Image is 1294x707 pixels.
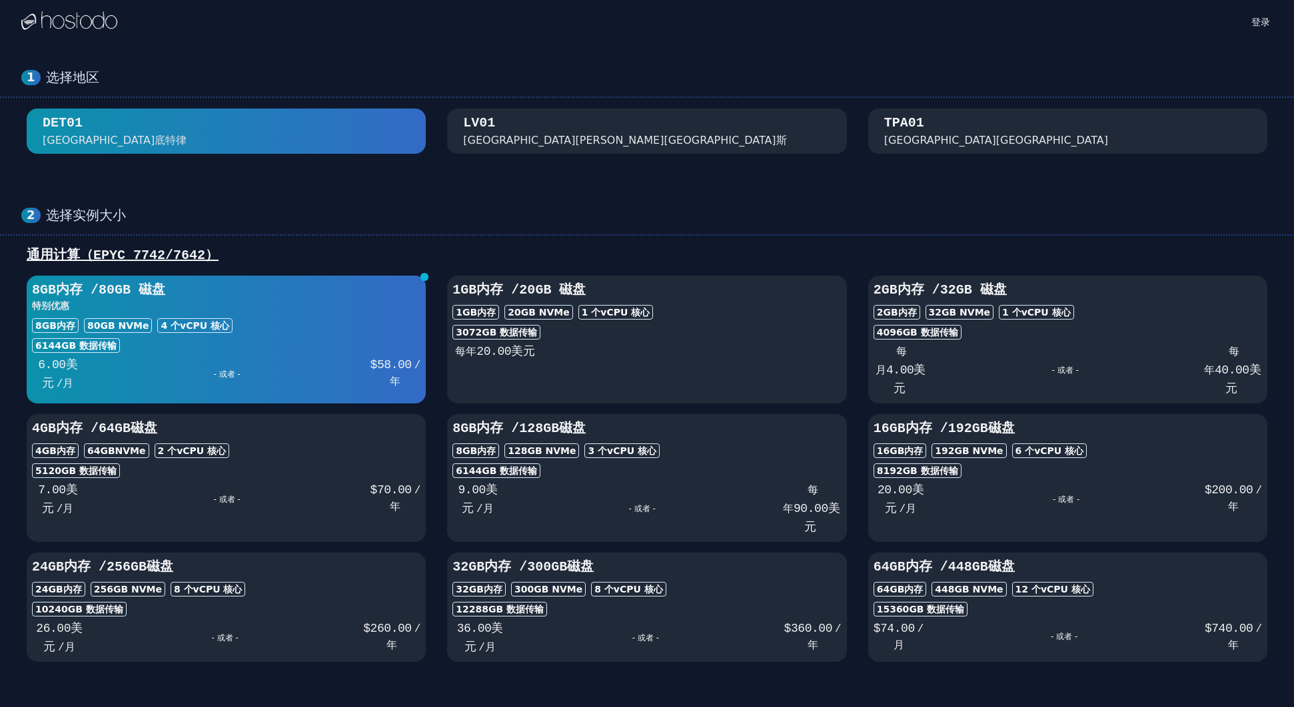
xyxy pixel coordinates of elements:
[791,622,832,635] font: 360.00
[32,559,64,575] font: 24GB
[1211,622,1253,635] font: 740.00
[57,378,74,390] font: /月
[884,115,924,130] font: TPA01
[1002,307,1021,318] font: 1 个
[614,584,663,594] font: vCPU 核心
[147,559,173,575] font: 磁盘
[894,363,926,395] font: 美元
[948,559,988,575] font: 448GB
[27,553,426,662] button: 24GB内存 /256GB磁盘24GB内存256GB NVMe8 个vCPU 核心10240GB 数据传输26.00美元/月- 或者 -$260.00/年
[213,369,240,379] font: - 或者 -
[58,642,75,654] font: /月
[877,327,903,338] font: 4096
[519,421,559,436] font: 128GB
[363,622,370,635] font: $
[131,421,157,436] font: 磁盘
[464,622,503,654] font: 美元
[514,584,534,594] font: 300
[886,363,914,377] font: 4.00
[447,276,846,403] button: 1GB内存 /20GB 磁盘1GB内存20GB NVMe1 个vCPU 核心3072GB 数据传输每年20.00美元
[1015,584,1041,594] font: 12 个
[955,445,1003,456] font: GB NVMe
[874,282,898,298] font: 2GB
[878,483,912,497] font: 20.00
[370,622,412,635] font: 260.00
[521,307,570,318] font: GB NVMe
[46,207,126,223] font: 选择实例大小
[46,69,99,85] font: 选择地区
[35,465,61,476] font: 5120
[478,642,496,654] font: /月
[628,504,655,513] font: - 或者 -
[904,445,923,456] font: 内存
[942,307,990,318] font: GB NVMe
[463,115,495,130] font: LV01
[794,502,828,515] font: 90.00
[567,559,594,575] font: 磁盘
[94,584,113,594] font: 256
[874,559,906,575] font: 64GB
[519,282,535,298] font: 20
[158,445,177,456] font: 2 个
[527,445,576,456] font: GB NVMe
[43,622,82,654] font: 美元
[898,307,917,318] font: 内存
[527,559,567,575] font: 300GB
[115,282,165,298] font: GB 磁盘
[56,421,99,436] font: 内存 /
[1205,622,1211,635] font: $
[1051,632,1077,641] font: - 或者 -
[476,421,519,436] font: 内存 /
[193,584,243,594] font: vCPU 核心
[57,320,75,331] font: 内存
[632,633,659,642] font: - 或者 -
[100,320,149,331] font: GB NVMe
[456,445,477,456] font: 8GB
[458,483,485,497] font: 9.00
[27,208,35,222] font: 2
[64,559,107,575] font: 内存 /
[1052,365,1079,375] font: - 或者 -
[27,414,426,542] button: 4GB内存 /64GB磁盘4GB内存64GBNVMe2 个vCPU 核心5120GB 数据传输7.00美元/月- 或者 -$70.00/年
[68,604,123,614] font: GB 数据传输
[508,445,527,456] font: 128
[57,503,74,515] font: /月
[1053,495,1079,504] font: - 或者 -
[868,553,1267,662] button: 64GB内存 /448GB磁盘64GB内存448GB NVMe12 个vCPU 核心15360GB 数据传输$74.00/月- 或者 -$740.00/年
[87,320,100,331] font: 80
[484,584,502,594] font: 内存
[909,604,964,614] font: GB 数据传输
[1021,307,1071,318] font: vCPU 核心
[56,282,99,298] font: 内存 /
[1215,363,1249,377] font: 40.00
[955,584,1003,594] font: GB NVMe
[784,622,791,635] font: $
[868,414,1267,542] button: 16GB内存 /192GB磁盘16GB内存192GB NVMe6 个vCPU 核心8192GB 数据传输20.00美元/月- 或者 -$200.00/年
[482,465,537,476] font: GB 数据传输
[21,11,117,31] img: 标识
[1251,17,1270,27] font: 登录
[877,584,905,594] font: 64GB
[38,358,65,371] font: 6.00
[477,307,496,318] font: 内存
[600,307,650,318] font: vCPU 核心
[32,301,69,312] font: 特别优惠
[35,320,57,331] font: 8GB
[180,320,229,331] font: vCPU 核心
[32,421,56,436] font: 4GB
[63,584,82,594] font: 内存
[457,622,492,635] font: 36.00
[35,340,61,351] font: 6144
[511,345,534,358] font: 美元
[906,559,948,575] font: 内存 /
[99,421,131,436] font: 64GB
[940,282,956,298] font: 32
[107,559,147,575] font: 256GB
[903,465,958,476] font: GB 数据传输
[535,282,586,298] font: GB 磁盘
[370,483,377,497] font: $
[35,584,63,594] font: 24GB
[38,483,65,497] font: 7.00
[99,282,115,298] font: 80
[27,70,35,84] font: 1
